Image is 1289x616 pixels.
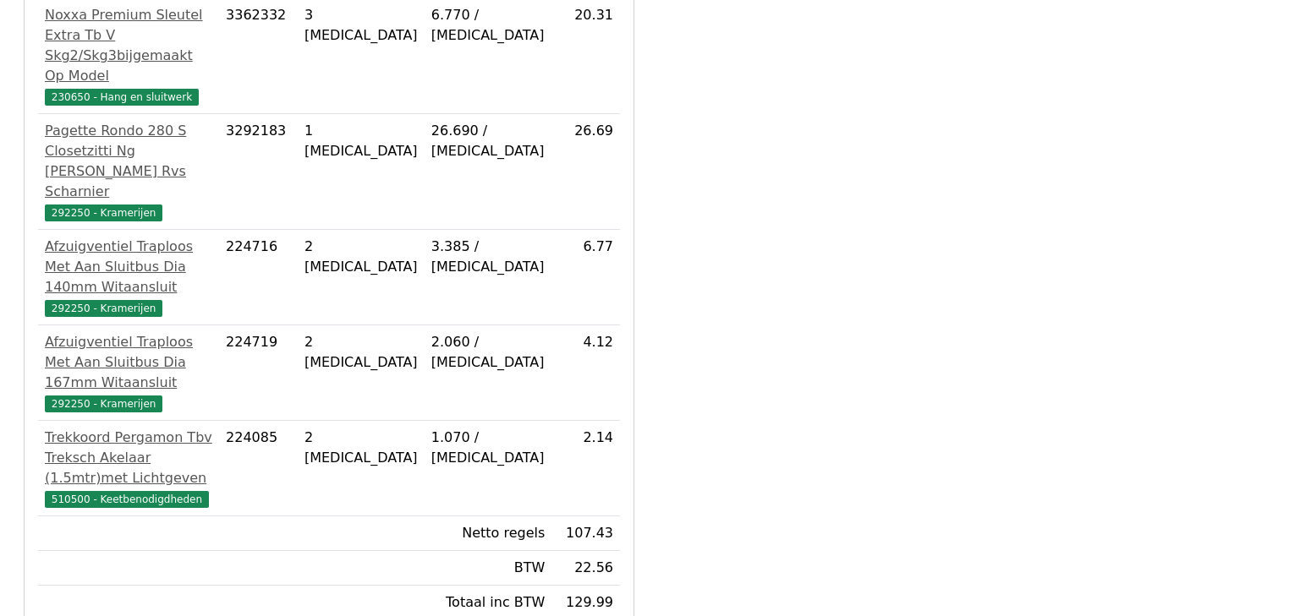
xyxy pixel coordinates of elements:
[431,332,546,373] div: 2.060 / [MEDICAL_DATA]
[45,5,212,106] a: Noxxa Premium Sleutel Extra Tb V Skg2/Skg3bijgemaakt Op Model230650 - Hang en sluitwerk
[304,428,418,468] div: 2 [MEDICAL_DATA]
[45,428,212,509] a: Trekkoord Pergamon Tbv Treksch Akelaar (1.5mtr)met Lichtgeven510500 - Keetbenodigdheden
[45,204,162,221] span: 292250 - Kramerijen
[551,230,620,325] td: 6.77
[219,114,298,230] td: 3292183
[304,5,418,46] div: 3 [MEDICAL_DATA]
[219,230,298,325] td: 224716
[45,121,212,202] div: Pagette Rondo 280 S Closetzitti Ng [PERSON_NAME] Rvs Scharnier
[551,114,620,230] td: 26.69
[551,421,620,516] td: 2.14
[425,516,552,551] td: Netto regels
[45,89,199,106] span: 230650 - Hang en sluitwerk
[425,551,552,586] td: BTW
[45,395,162,412] span: 292250 - Kramerijen
[45,237,212,297] div: Afzuigventiel Traploos Met Aan Sluitbus Dia 140mm Witaansluit
[45,5,212,86] div: Noxxa Premium Sleutel Extra Tb V Skg2/Skg3bijgemaakt Op Model
[219,325,298,421] td: 224719
[551,551,620,586] td: 22.56
[551,325,620,421] td: 4.12
[45,491,209,508] span: 510500 - Keetbenodigdheden
[431,428,546,468] div: 1.070 / [MEDICAL_DATA]
[431,5,546,46] div: 6.770 / [MEDICAL_DATA]
[551,516,620,551] td: 107.43
[45,237,212,318] a: Afzuigventiel Traploos Met Aan Sluitbus Dia 140mm Witaansluit292250 - Kramerijen
[431,237,546,277] div: 3.385 / [MEDICAL_DATA]
[431,121,546,161] div: 26.690 / [MEDICAL_DATA]
[45,428,212,488] div: Trekkoord Pergamon Tbv Treksch Akelaar (1.5mtr)met Lichtgeven
[45,332,212,413] a: Afzuigventiel Traploos Met Aan Sluitbus Dia 167mm Witaansluit292250 - Kramerijen
[304,121,418,161] div: 1 [MEDICAL_DATA]
[304,237,418,277] div: 2 [MEDICAL_DATA]
[45,121,212,222] a: Pagette Rondo 280 S Closetzitti Ng [PERSON_NAME] Rvs Scharnier292250 - Kramerijen
[45,332,212,393] div: Afzuigventiel Traploos Met Aan Sluitbus Dia 167mm Witaansluit
[219,421,298,516] td: 224085
[304,332,418,373] div: 2 [MEDICAL_DATA]
[45,300,162,317] span: 292250 - Kramerijen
